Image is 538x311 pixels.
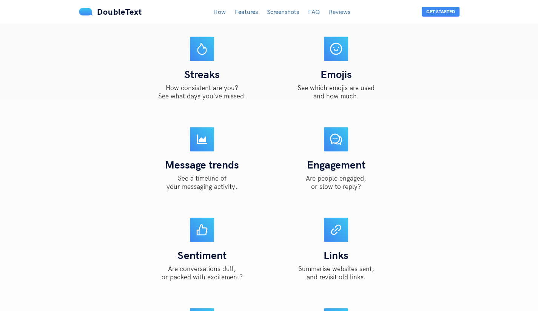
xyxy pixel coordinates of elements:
[97,6,142,17] span: DoubleText
[177,249,227,260] h4: Sentiment
[79,6,142,17] a: DoubleText
[166,174,237,190] p: See a timeline of your messaging activity.
[330,133,342,145] span: comment
[307,159,365,170] h4: Engagement
[196,133,208,145] span: area-chart
[158,83,246,100] p: How consistent are you? See what days you've missed.
[298,83,375,100] p: See which emojis are used and how much.
[422,7,459,17] button: Get Started
[330,224,342,236] span: link
[329,8,350,15] a: Reviews
[165,159,239,170] h4: Message trends
[308,8,320,15] a: FAQ
[330,43,342,55] span: smile
[306,174,366,190] p: Are people engaged, or slow to reply?
[79,8,93,15] img: mS3x8y1f88AAAAABJRU5ErkJggg==
[324,249,348,260] h4: Links
[235,8,258,15] a: Features
[321,68,352,80] h4: Emojis
[267,8,299,15] a: Screenshots
[184,68,220,80] h4: Streaks
[213,8,226,15] a: How
[298,264,374,281] p: Summarise websites sent, and revisit old links.
[162,264,243,281] p: Are conversations dull, or packed with excitement?
[196,224,208,236] span: like
[196,43,208,55] span: fire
